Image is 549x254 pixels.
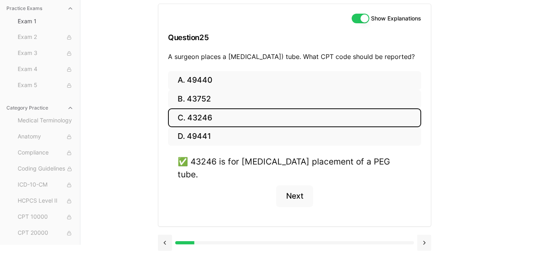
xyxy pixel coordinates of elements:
[14,63,77,76] button: Exam 4
[18,197,74,205] span: HCPCS Level II
[276,185,313,207] button: Next
[14,211,77,224] button: CPT 10000
[14,79,77,92] button: Exam 5
[18,17,74,25] span: Exam 1
[14,31,77,44] button: Exam 2
[14,163,77,175] button: Coding Guidelines
[168,52,421,61] p: A surgeon places a [MEDICAL_DATA]) tube. What CPT code should be reported?
[18,213,74,221] span: CPT 10000
[14,195,77,207] button: HCPCS Level II
[18,181,74,189] span: ICD-10-CM
[168,26,421,49] h3: Question 25
[3,102,77,114] button: Category Practice
[18,132,74,141] span: Anatomy
[18,49,74,58] span: Exam 3
[168,71,421,90] button: A. 49440
[14,47,77,60] button: Exam 3
[168,90,421,109] button: B. 43752
[14,114,77,127] button: Medical Terminology
[18,81,74,90] span: Exam 5
[14,130,77,143] button: Anatomy
[14,15,77,28] button: Exam 1
[14,179,77,191] button: ICD-10-CM
[168,108,421,127] button: C. 43246
[18,229,74,238] span: CPT 20000
[18,33,74,42] span: Exam 2
[371,16,421,21] label: Show Explanations
[178,155,412,180] div: ✅ 43246 is for [MEDICAL_DATA] placement of a PEG tube.
[18,65,74,74] span: Exam 4
[18,148,74,157] span: Compliance
[14,227,77,240] button: CPT 20000
[3,2,77,15] button: Practice Exams
[18,165,74,173] span: Coding Guidelines
[18,116,74,125] span: Medical Terminology
[14,146,77,159] button: Compliance
[168,127,421,146] button: D. 49441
